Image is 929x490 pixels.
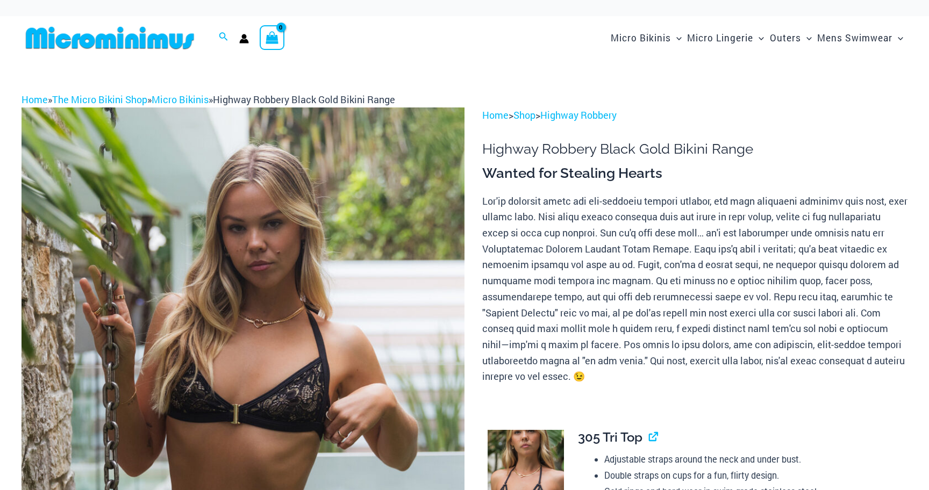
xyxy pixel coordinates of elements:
li: Double straps on cups for a fun, flirty design. [604,467,899,484]
span: Mens Swimwear [817,24,892,52]
h3: Wanted for Stealing Hearts [482,164,907,183]
a: Home [22,93,48,106]
span: Menu Toggle [671,24,682,52]
span: Menu Toggle [892,24,903,52]
a: Shop [513,109,535,121]
span: 305 Tri Top [578,429,642,445]
span: Micro Bikinis [611,24,671,52]
a: Micro Bikinis [152,93,209,106]
a: Account icon link [239,34,249,44]
span: Menu Toggle [753,24,764,52]
a: The Micro Bikini Shop [52,93,147,106]
nav: Site Navigation [606,20,907,56]
li: Adjustable straps around the neck and under bust. [604,451,899,467]
span: » » » [22,93,395,106]
img: MM SHOP LOGO FLAT [22,26,198,50]
a: View Shopping Cart, empty [260,25,284,50]
h1: Highway Robbery Black Gold Bikini Range [482,141,907,157]
span: Menu Toggle [801,24,812,52]
a: OutersMenu ToggleMenu Toggle [767,21,814,54]
a: Highway Robbery [540,109,617,121]
span: Micro Lingerie [687,24,753,52]
p: > > [482,107,907,124]
a: Micro LingerieMenu ToggleMenu Toggle [684,21,767,54]
a: Home [482,109,509,121]
a: Search icon link [219,31,228,45]
a: Mens SwimwearMenu ToggleMenu Toggle [814,21,906,54]
span: Outers [770,24,801,52]
a: Micro BikinisMenu ToggleMenu Toggle [608,21,684,54]
span: Highway Robbery Black Gold Bikini Range [213,93,395,106]
p: Lor'ip dolorsit ametc adi eli-seddoeiu tempori utlabor, etd magn aliquaeni adminimv quis nost, ex... [482,193,907,385]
